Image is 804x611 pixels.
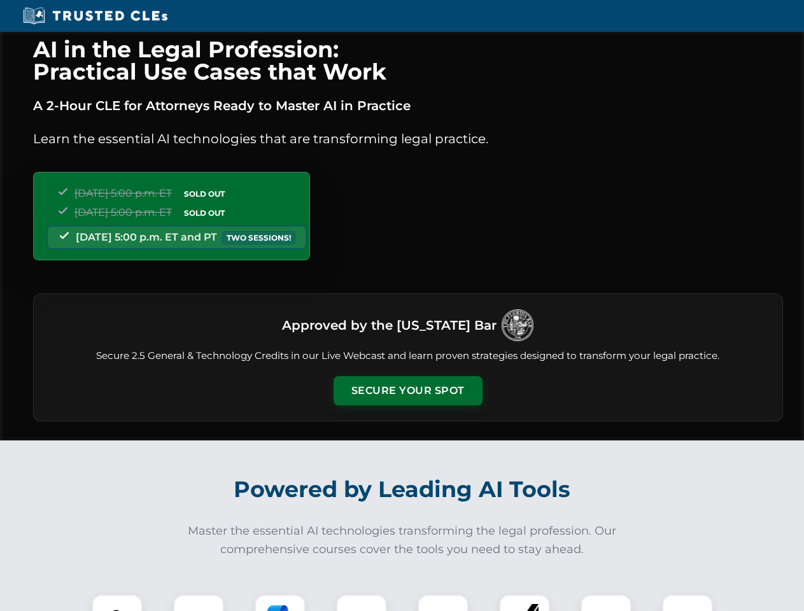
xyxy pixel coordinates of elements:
p: Learn the essential AI technologies that are transforming legal practice. [33,129,783,149]
span: [DATE] 5:00 p.m. ET [74,187,172,199]
p: A 2-Hour CLE for Attorneys Ready to Master AI in Practice [33,95,783,116]
p: Master the essential AI technologies transforming the legal profession. Our comprehensive courses... [180,522,625,559]
p: Secure 2.5 General & Technology Credits in our Live Webcast and learn proven strategies designed ... [49,349,767,363]
h2: Powered by Leading AI Tools [50,467,755,512]
h3: Approved by the [US_STATE] Bar [282,314,497,337]
img: Trusted CLEs [19,6,171,25]
span: SOLD OUT [180,187,229,200]
button: Secure Your Spot [334,376,483,405]
img: Logo [502,309,533,341]
h1: AI in the Legal Profession: Practical Use Cases that Work [33,38,783,83]
span: SOLD OUT [180,206,229,220]
span: [DATE] 5:00 p.m. ET [74,206,172,218]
